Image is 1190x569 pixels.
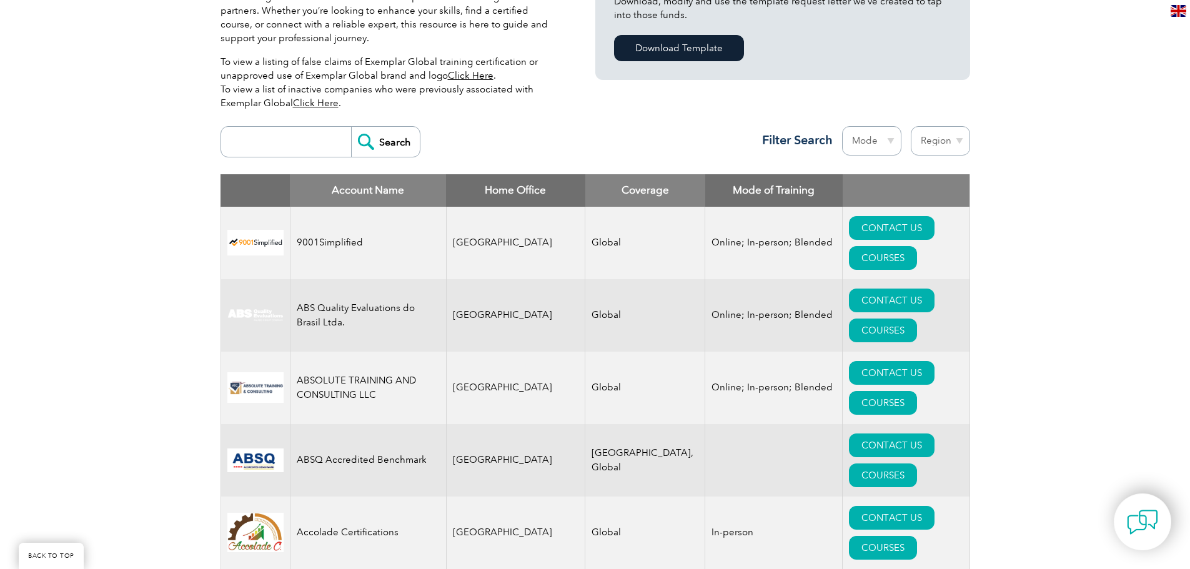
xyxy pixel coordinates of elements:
th: Account Name: activate to sort column descending [290,174,446,207]
td: ABS Quality Evaluations do Brasil Ltda. [290,279,446,352]
a: CONTACT US [849,361,935,385]
a: BACK TO TOP [19,543,84,569]
a: CONTACT US [849,289,935,312]
a: CONTACT US [849,216,935,240]
td: Global [585,207,705,279]
td: ABSQ Accredited Benchmark [290,424,446,497]
td: [GEOGRAPHIC_DATA], Global [585,424,705,497]
td: Global [585,279,705,352]
td: [GEOGRAPHIC_DATA] [446,497,585,569]
th: : activate to sort column ascending [843,174,969,207]
img: 16e092f6-eadd-ed11-a7c6-00224814fd52-logo.png [227,372,284,403]
th: Home Office: activate to sort column ascending [446,174,585,207]
img: 37c9c059-616f-eb11-a812-002248153038-logo.png [227,230,284,255]
a: COURSES [849,391,917,415]
td: [GEOGRAPHIC_DATA] [446,279,585,352]
td: Global [585,352,705,424]
td: ABSOLUTE TRAINING AND CONSULTING LLC [290,352,446,424]
th: Coverage: activate to sort column ascending [585,174,705,207]
a: Click Here [293,97,339,109]
a: CONTACT US [849,506,935,530]
td: Accolade Certifications [290,497,446,569]
img: cc24547b-a6e0-e911-a812-000d3a795b83-logo.png [227,448,284,472]
a: Download Template [614,35,744,61]
th: Mode of Training: activate to sort column ascending [705,174,843,207]
img: en [1171,5,1186,17]
td: 9001Simplified [290,207,446,279]
a: COURSES [849,319,917,342]
td: [GEOGRAPHIC_DATA] [446,207,585,279]
img: 1a94dd1a-69dd-eb11-bacb-002248159486-logo.jpg [227,513,284,552]
td: [GEOGRAPHIC_DATA] [446,424,585,497]
h3: Filter Search [755,132,833,148]
a: COURSES [849,463,917,487]
img: c92924ac-d9bc-ea11-a814-000d3a79823d-logo.jpg [227,309,284,322]
a: CONTACT US [849,433,935,457]
td: Online; In-person; Blended [705,207,843,279]
input: Search [351,127,420,157]
td: In-person [705,497,843,569]
td: [GEOGRAPHIC_DATA] [446,352,585,424]
a: COURSES [849,536,917,560]
td: Global [585,497,705,569]
p: To view a listing of false claims of Exemplar Global training certification or unapproved use of ... [221,55,558,110]
a: Click Here [448,70,493,81]
a: COURSES [849,246,917,270]
img: contact-chat.png [1127,507,1158,538]
td: Online; In-person; Blended [705,279,843,352]
td: Online; In-person; Blended [705,352,843,424]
